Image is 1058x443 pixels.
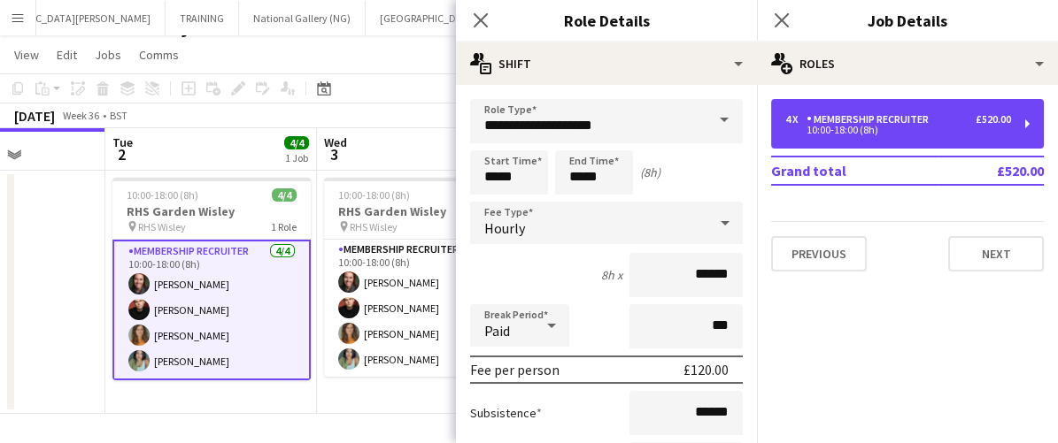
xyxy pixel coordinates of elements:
[324,240,522,377] app-card-role: Membership Recruiter4/410:00-18:00 (8h)[PERSON_NAME][PERSON_NAME][PERSON_NAME][PERSON_NAME]
[321,144,347,164] span: 3
[110,144,133,164] span: 2
[285,151,308,164] div: 1 Job
[683,361,729,378] div: £120.00
[785,113,807,126] div: 4 x
[57,47,77,63] span: Edit
[112,134,133,150] span: Tue
[976,113,1011,126] div: £520.00
[456,9,757,32] h3: Role Details
[271,220,297,233] span: 1 Role
[110,109,127,122] div: BST
[807,113,936,126] div: Membership Recruiter
[484,219,525,237] span: Hourly
[324,134,347,150] span: Wed
[470,405,542,421] label: Subsistence
[456,42,757,85] div: Shift
[272,188,297,202] span: 4/4
[50,43,84,66] a: Edit
[640,164,660,180] div: (8h)
[14,47,39,63] span: View
[239,1,366,35] button: National Gallery (NG)
[338,188,410,202] span: 10:00-18:00 (8h)
[127,188,198,202] span: 10:00-18:00 (8h)
[166,1,239,35] button: TRAINING
[938,157,1044,185] td: £520.00
[771,157,938,185] td: Grand total
[757,9,1058,32] h3: Job Details
[112,178,311,380] app-job-card: 10:00-18:00 (8h)4/4RHS Garden Wisley RHS Wisley1 RoleMembership Recruiter4/410:00-18:00 (8h)[PERS...
[88,43,128,66] a: Jobs
[112,203,311,219] h3: RHS Garden Wisley
[324,203,522,219] h3: RHS Garden Wisley
[484,322,510,340] span: Paid
[324,178,522,377] app-job-card: 10:00-18:00 (8h)4/4RHS Garden Wisley RHS Wisley1 RoleMembership Recruiter4/410:00-18:00 (8h)[PERS...
[601,267,622,283] div: 8h x
[138,220,186,233] span: RHS Wisley
[95,47,121,63] span: Jobs
[757,42,1058,85] div: Roles
[7,43,46,66] a: View
[948,236,1044,271] button: Next
[470,361,560,378] div: Fee per person
[112,240,311,380] app-card-role: Membership Recruiter4/410:00-18:00 (8h)[PERSON_NAME][PERSON_NAME][PERSON_NAME][PERSON_NAME]
[771,236,867,271] button: Previous
[132,43,186,66] a: Comms
[284,136,309,149] span: 4/4
[14,107,55,125] div: [DATE]
[58,109,103,122] span: Week 36
[366,1,520,35] button: [GEOGRAPHIC_DATA] (IWM)
[350,220,398,233] span: RHS Wisley
[785,126,1011,134] div: 10:00-18:00 (8h)
[139,47,179,63] span: Comms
